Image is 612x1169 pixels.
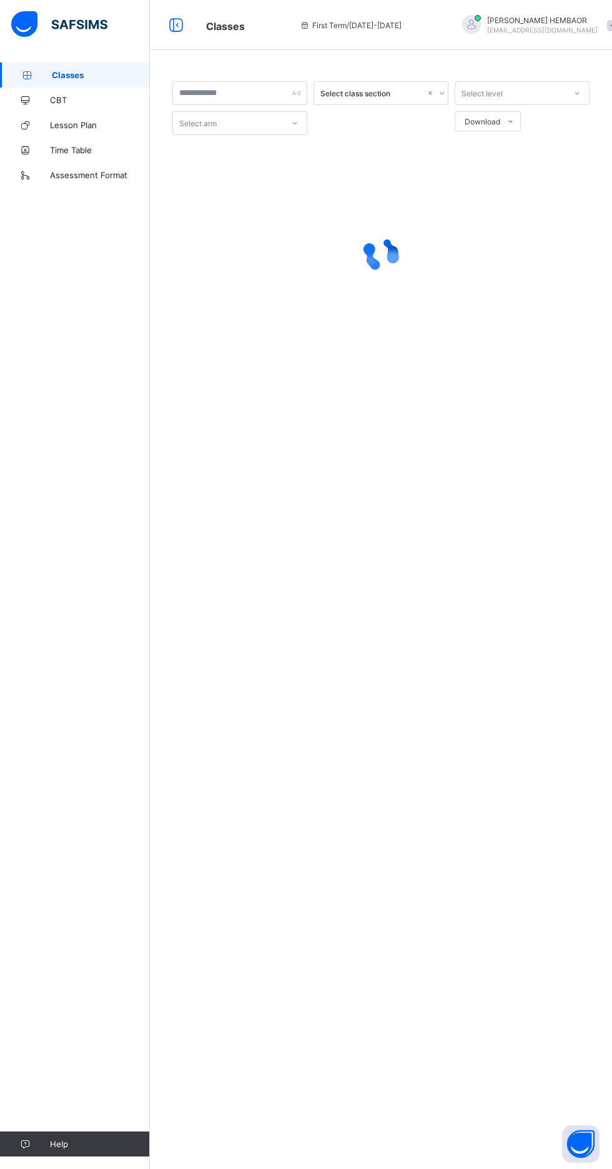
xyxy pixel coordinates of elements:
[179,111,217,135] div: Select arm
[461,81,503,105] div: Select level
[50,145,150,155] span: Time Table
[50,1139,149,1149] span: Help
[50,120,150,130] span: Lesson Plan
[50,170,150,180] span: Assessment Format
[300,21,402,30] span: session/term information
[11,11,107,38] img: safsims
[487,16,598,25] span: [PERSON_NAME] HEMBAOR
[562,1125,600,1163] button: Open asap
[206,20,245,33] span: Classes
[320,89,425,98] div: Select class section
[52,70,150,80] span: Classes
[465,117,500,126] span: Download
[50,95,150,105] span: CBT
[487,26,598,34] span: [EMAIL_ADDRESS][DOMAIN_NAME]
